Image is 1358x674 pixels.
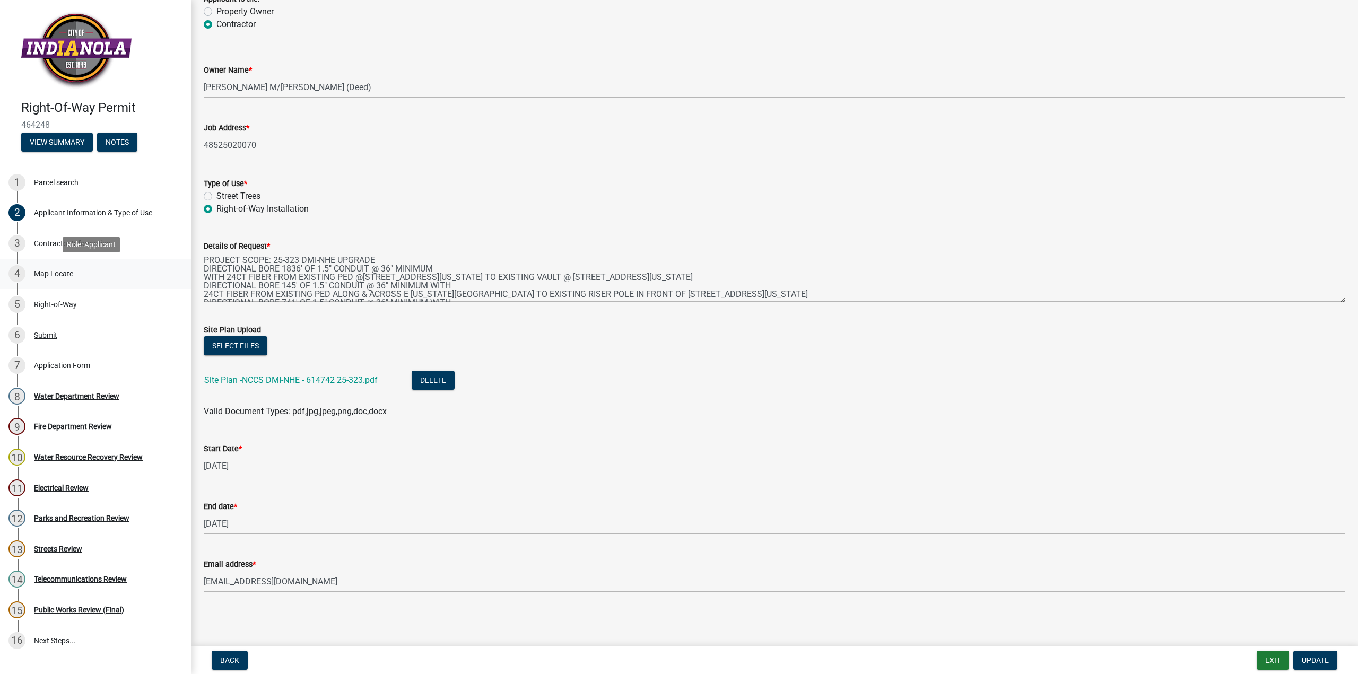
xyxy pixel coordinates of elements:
[8,540,25,557] div: 13
[8,571,25,588] div: 14
[8,418,25,435] div: 9
[8,265,25,282] div: 4
[204,243,270,250] label: Details of Request
[34,270,73,277] div: Map Locate
[204,336,267,355] button: Select files
[204,445,242,453] label: Start Date
[34,331,57,339] div: Submit
[216,203,309,215] label: Right-of-Way Installation
[21,11,132,89] img: City of Indianola, Iowa
[204,180,247,188] label: Type of Use
[63,237,120,252] div: Role: Applicant
[412,376,455,386] wm-modal-confirm: Delete Document
[34,453,143,461] div: Water Resource Recovery Review
[1293,651,1337,670] button: Update
[34,240,111,247] div: Contractor Information
[34,545,82,553] div: Streets Review
[21,138,93,147] wm-modal-confirm: Summary
[8,632,25,649] div: 16
[34,301,77,308] div: Right-of-Way
[8,449,25,466] div: 10
[204,561,256,568] label: Email address
[216,5,274,18] label: Property Owner
[34,484,89,492] div: Electrical Review
[8,510,25,527] div: 12
[21,120,170,130] span: 464248
[8,388,25,405] div: 8
[204,375,378,385] a: Site Plan -NCCS DMI-NHE - 614742 25-323.pdf
[34,179,79,186] div: Parcel search
[34,209,152,216] div: Applicant Information & Type of Use
[216,18,256,31] label: Contractor
[34,514,129,522] div: Parks and Recreation Review
[8,174,25,191] div: 1
[8,235,25,252] div: 3
[1257,651,1289,670] button: Exit
[220,656,239,664] span: Back
[21,133,93,152] button: View Summary
[204,125,249,132] label: Job Address
[204,67,252,74] label: Owner Name
[34,362,90,369] div: Application Form
[97,133,137,152] button: Notes
[34,392,119,400] div: Water Department Review
[216,190,260,203] label: Street Trees
[34,575,127,583] div: Telecommunications Review
[21,100,182,116] h4: Right-Of-Way Permit
[204,503,237,511] label: End date
[8,204,25,221] div: 2
[204,327,261,334] label: Site Plan Upload
[204,406,387,416] span: Valid Document Types: pdf,jpg,jpeg,png,doc,docx
[412,371,455,390] button: Delete
[8,327,25,344] div: 6
[34,606,124,614] div: Public Works Review (Final)
[34,423,112,430] div: Fire Department Review
[8,479,25,496] div: 11
[97,138,137,147] wm-modal-confirm: Notes
[8,601,25,618] div: 15
[212,651,248,670] button: Back
[1302,656,1329,664] span: Update
[8,296,25,313] div: 5
[8,357,25,374] div: 7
